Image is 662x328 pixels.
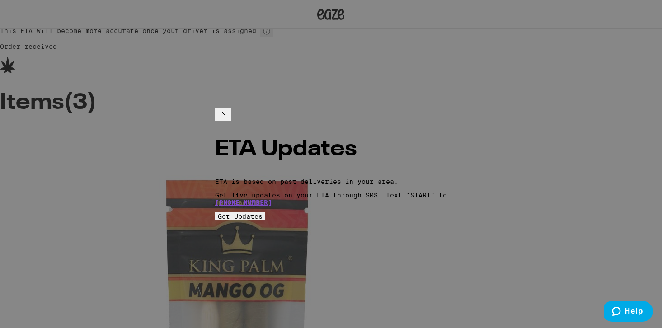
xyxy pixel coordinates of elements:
[215,139,447,160] h2: ETA Updates
[215,178,447,185] p: ETA is based on past deliveries in your area.
[215,199,272,206] a: [PHONE_NUMBER]
[604,301,653,323] iframe: Opens a widget where you can find more information
[218,213,263,220] span: Get Updates
[215,192,447,206] p: Get live updates on your ETA through SMS. Text "START" to
[215,212,265,220] button: Get Updates
[215,108,231,121] button: Close ETA information modal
